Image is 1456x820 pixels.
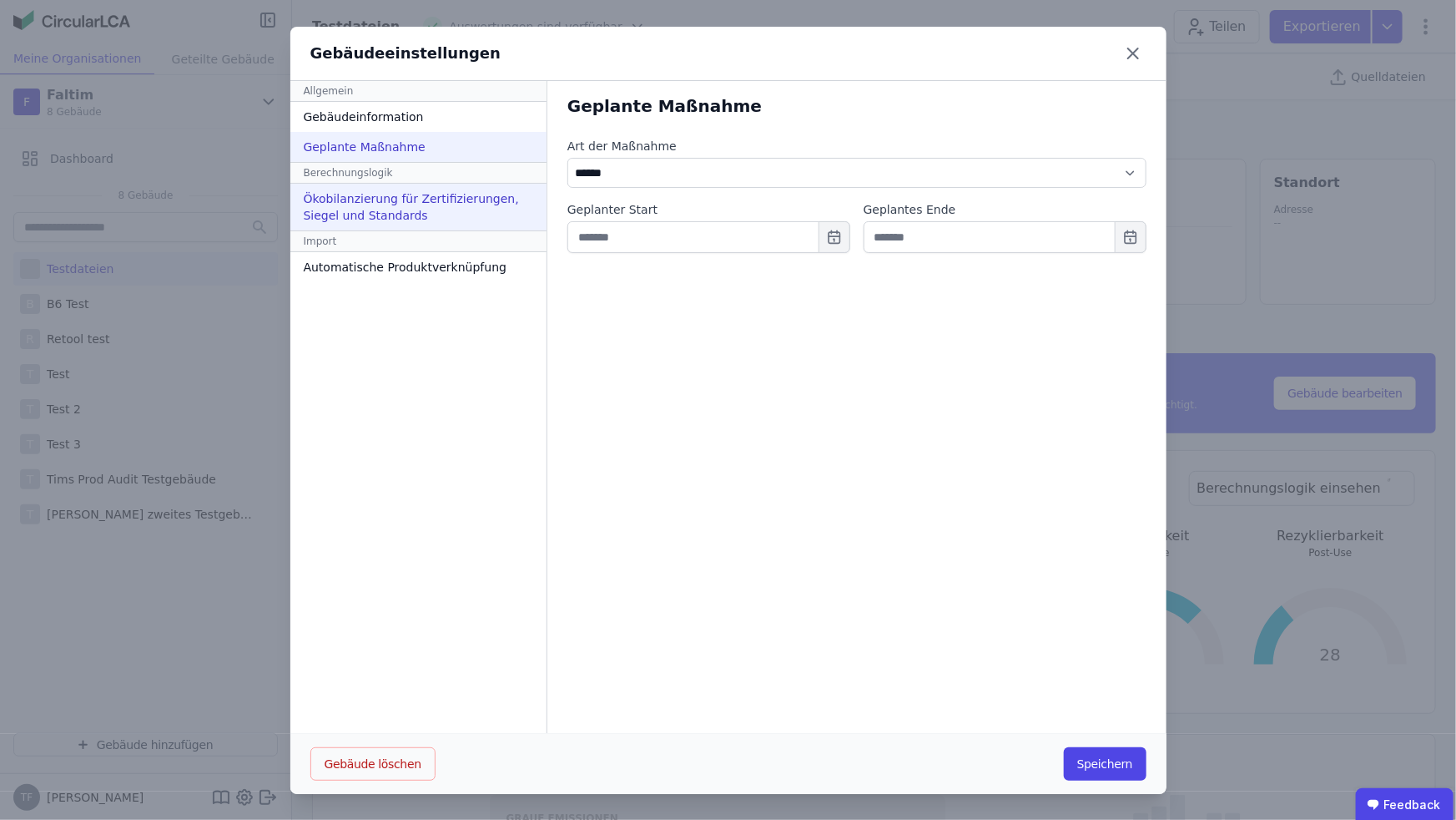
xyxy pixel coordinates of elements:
label: Art der Maßnahme [567,138,1146,154]
label: Geplantes Ende [864,201,1146,218]
label: Geplanter Start [567,201,850,218]
div: Import [290,230,547,252]
div: Ökobilanzierung für Zertifizierungen, Siegel und Standards [290,184,547,230]
button: Gebäude löschen [310,747,436,781]
button: Speichern [1064,747,1146,781]
div: Gebäudeinformation [290,102,547,132]
div: Allgemein [290,81,547,102]
div: Gebäudeeinstellungen [310,42,501,65]
div: Geplante Maßnahme [567,94,1146,118]
div: Automatische Produktverknüpfung [290,252,547,282]
div: Berechnungslogik [290,162,547,184]
div: Geplante Maßnahme [290,132,547,162]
